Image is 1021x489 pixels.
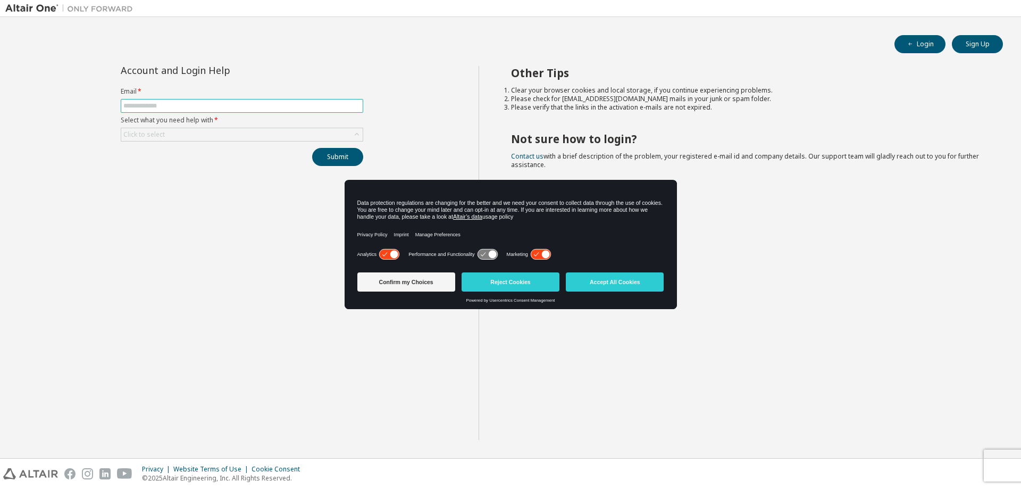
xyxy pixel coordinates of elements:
[511,103,984,112] li: Please verify that the links in the activation e-mails are not expired.
[5,3,138,14] img: Altair One
[511,132,984,146] h2: Not sure how to login?
[511,86,984,95] li: Clear your browser cookies and local storage, if you continue experiencing problems.
[511,66,984,80] h2: Other Tips
[3,468,58,479] img: altair_logo.svg
[121,66,315,74] div: Account and Login Help
[173,465,252,474] div: Website Terms of Use
[142,474,306,483] p: © 2025 Altair Engineering, Inc. All Rights Reserved.
[121,116,363,125] label: Select what you need help with
[511,152,979,169] span: with a brief description of the problem, your registered e-mail id and company details. Our suppo...
[511,152,543,161] a: Contact us
[121,128,363,141] div: Click to select
[142,465,173,474] div: Privacy
[952,35,1003,53] button: Sign Up
[117,468,132,479] img: youtube.svg
[64,468,76,479] img: facebook.svg
[894,35,945,53] button: Login
[123,130,165,139] div: Click to select
[511,95,984,103] li: Please check for [EMAIL_ADDRESS][DOMAIN_NAME] mails in your junk or spam folder.
[99,468,111,479] img: linkedin.svg
[312,148,363,166] button: Submit
[252,465,306,474] div: Cookie Consent
[82,468,93,479] img: instagram.svg
[121,87,363,96] label: Email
